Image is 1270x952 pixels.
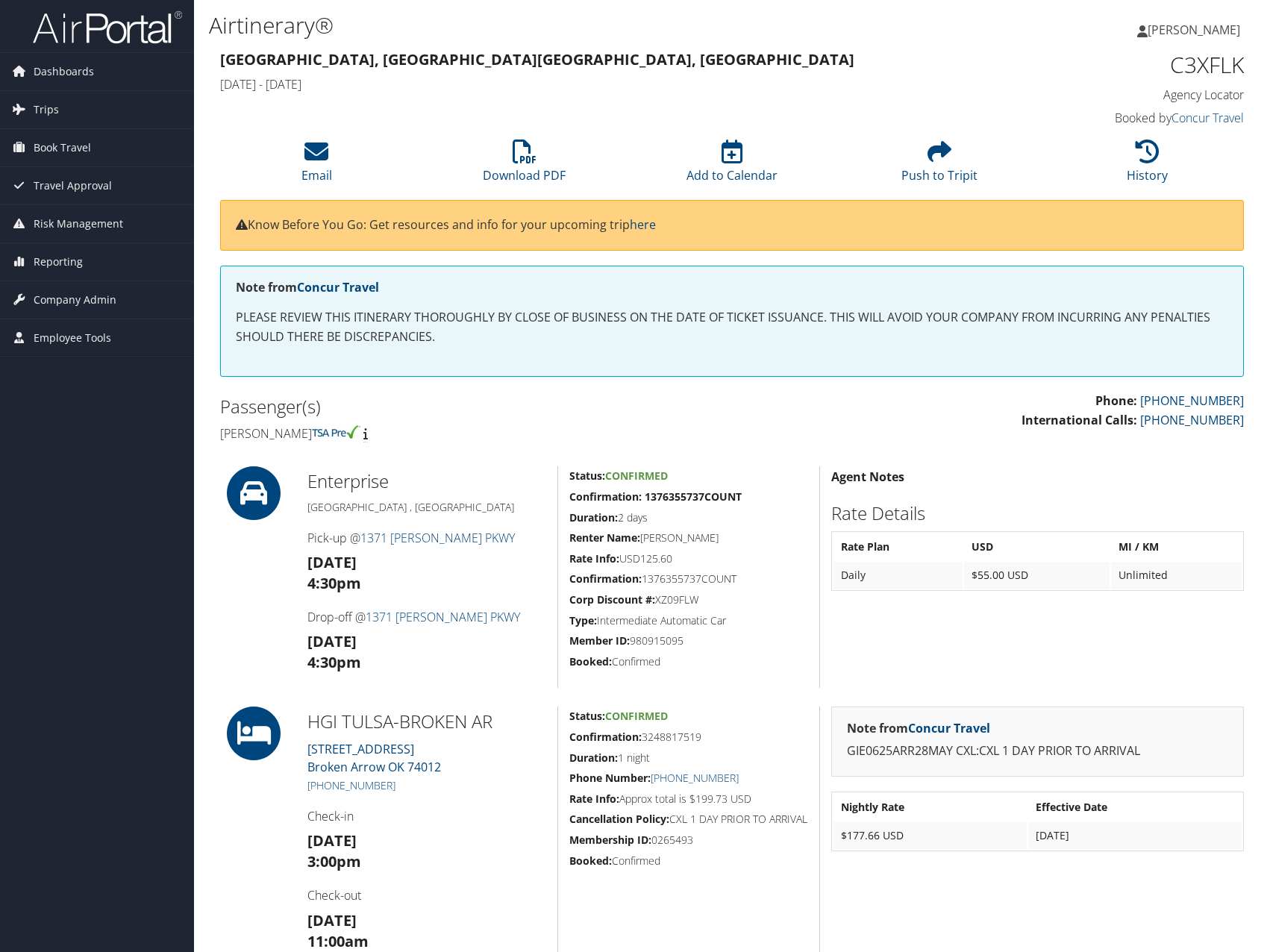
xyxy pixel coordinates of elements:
[33,10,182,45] img: airportal-logo.png
[307,652,361,672] strong: 4:30pm
[307,851,361,871] strong: 3:00pm
[220,394,721,419] h2: Passenger(s)
[569,469,605,483] strong: Status:
[831,501,1244,526] h2: Rate Details
[307,552,357,572] strong: [DATE]
[569,771,651,785] strong: Phone Number:
[1005,110,1245,126] h4: Booked by
[360,530,515,546] a: 1371 [PERSON_NAME] PKWY
[301,148,332,184] a: Email
[569,633,630,648] strong: Member ID:
[569,854,612,868] strong: Booked:
[833,794,1027,821] th: Nightly Rate
[569,551,619,566] strong: Rate Info:
[569,812,808,827] h5: CXL 1 DAY PRIOR TO ARRIVAL
[312,425,360,439] img: tsa-precheck.png
[307,530,547,546] h4: Pick-up @
[34,205,123,242] span: Risk Management
[833,822,1027,849] td: $177.66 USD
[847,720,990,736] strong: Note from
[1137,7,1255,52] a: [PERSON_NAME]
[1005,49,1245,81] h1: C3XFLK
[569,613,597,627] strong: Type:
[569,510,618,524] strong: Duration:
[1095,392,1137,409] strong: Phone:
[605,709,668,723] span: Confirmed
[307,830,357,851] strong: [DATE]
[297,279,379,295] a: Concur Travel
[220,425,721,442] h4: [PERSON_NAME]
[569,730,642,744] strong: Confirmation:
[569,792,808,807] h5: Approx total is $199.73 USD
[34,319,111,357] span: Employee Tools
[833,562,963,589] td: Daily
[569,530,640,545] strong: Renter Name:
[569,633,808,648] h5: 980915095
[236,216,1228,235] p: Know Before You Go: Get resources and info for your upcoming trip
[307,469,547,494] h2: Enterprise
[1111,533,1242,560] th: MI / KM
[605,469,668,483] span: Confirmed
[569,592,808,607] h5: XZ09FLW
[569,854,808,868] h5: Confirmed
[569,812,669,826] strong: Cancellation Policy:
[307,573,361,593] strong: 4:30pm
[569,833,808,848] h5: 0265493
[569,654,612,668] strong: Booked:
[569,792,619,806] strong: Rate Info:
[366,609,520,625] a: 1371 [PERSON_NAME] PKWY
[630,216,656,233] a: here
[34,167,112,204] span: Travel Approval
[569,530,808,545] h5: [PERSON_NAME]
[1148,22,1240,38] span: [PERSON_NAME]
[569,709,605,723] strong: Status:
[34,91,59,128] span: Trips
[569,613,808,628] h5: Intermediate Automatic Car
[307,887,547,904] h4: Check-out
[569,730,808,745] h5: 3248817519
[833,533,963,560] th: Rate Plan
[569,833,651,847] strong: Membership ID:
[34,243,83,281] span: Reporting
[34,53,94,90] span: Dashboards
[307,778,395,792] a: [PHONE_NUMBER]
[1028,794,1242,821] th: Effective Date
[1172,110,1244,126] a: Concur Travel
[483,148,566,184] a: Download PDF
[307,808,547,824] h4: Check-in
[220,76,983,93] h4: [DATE] - [DATE]
[831,469,904,485] strong: Agent Notes
[686,148,778,184] a: Add to Calendar
[236,279,379,295] strong: Note from
[964,562,1110,589] td: $55.00 USD
[964,533,1110,560] th: USD
[307,631,357,651] strong: [DATE]
[569,571,642,586] strong: Confirmation:
[236,308,1228,346] p: PLEASE REVIEW THIS ITINERARY THOROUGHLY BY CLOSE OF BUSINESS ON THE DATE OF TICKET ISSUANCE. THIS...
[847,742,1228,761] p: GIE0625ARR28MAY CXL:CXL 1 DAY PRIOR TO ARRIVAL
[307,910,357,930] strong: [DATE]
[220,49,854,69] strong: [GEOGRAPHIC_DATA], [GEOGRAPHIC_DATA] [GEOGRAPHIC_DATA], [GEOGRAPHIC_DATA]
[569,751,618,765] strong: Duration:
[569,551,808,566] h5: USD125.60
[569,489,742,504] strong: Confirmation: 1376355737COUNT
[651,771,739,785] a: [PHONE_NUMBER]
[34,281,116,319] span: Company Admin
[209,10,907,41] h1: Airtinerary®
[1140,392,1244,409] a: [PHONE_NUMBER]
[307,500,547,515] h5: [GEOGRAPHIC_DATA] , [GEOGRAPHIC_DATA]
[307,931,369,951] strong: 11:00am
[307,741,441,775] a: [STREET_ADDRESS]Broken Arrow OK 74012
[1028,822,1242,849] td: [DATE]
[908,720,990,736] a: Concur Travel
[569,510,808,525] h5: 2 days
[1022,412,1137,428] strong: International Calls:
[569,592,655,607] strong: Corp Discount #:
[307,709,547,734] h2: HGI TULSA-BROKEN AR
[569,751,808,765] h5: 1 night
[307,609,547,625] h4: Drop-off @
[901,148,977,184] a: Push to Tripit
[1111,562,1242,589] td: Unlimited
[569,571,808,586] h5: 1376355737COUNT
[1127,148,1168,184] a: History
